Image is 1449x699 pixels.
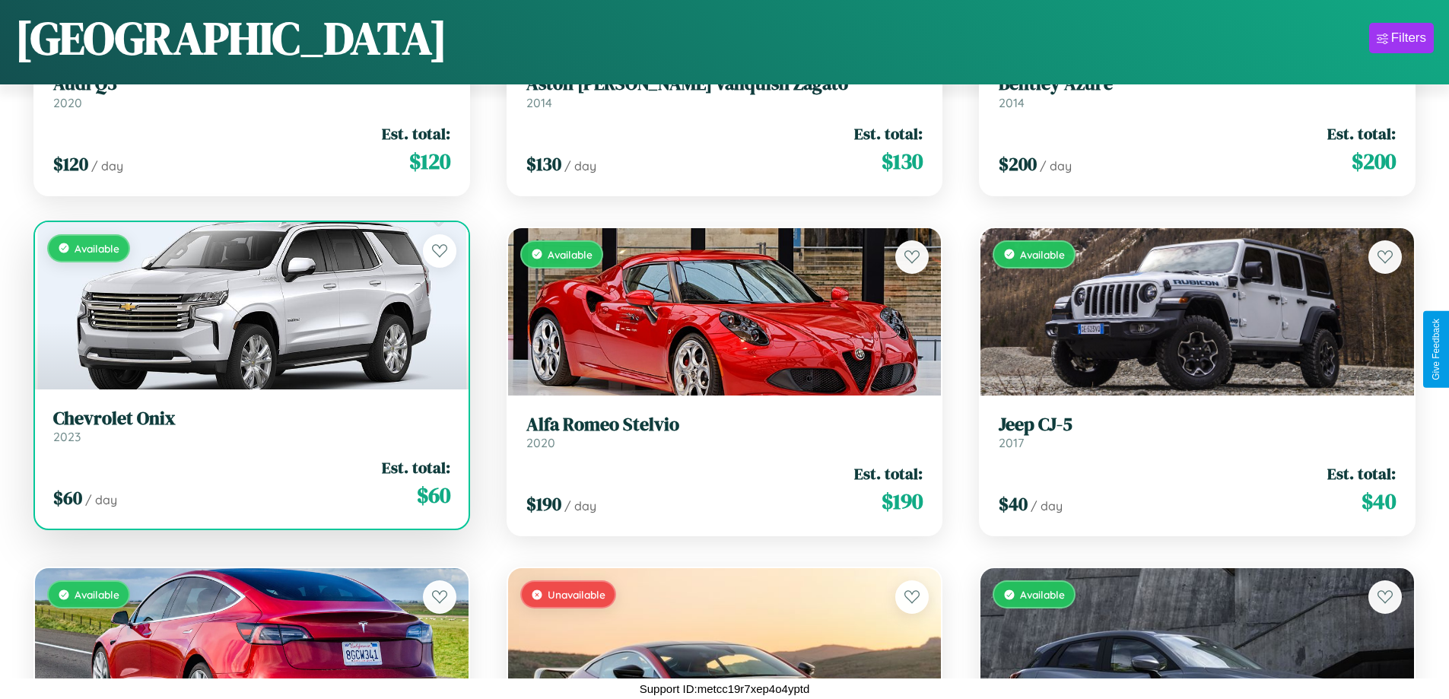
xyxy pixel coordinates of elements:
span: $ 40 [1362,486,1396,516]
span: $ 120 [53,151,88,176]
span: $ 60 [53,485,82,510]
span: Est. total: [1327,122,1396,145]
h1: [GEOGRAPHIC_DATA] [15,7,447,69]
span: $ 190 [526,491,561,516]
span: 2023 [53,429,81,444]
span: $ 120 [409,146,450,176]
h3: Audi Q3 [53,73,450,95]
span: Available [1020,588,1065,601]
a: Audi Q32020 [53,73,450,110]
span: $ 40 [999,491,1028,516]
span: 2017 [999,435,1024,450]
span: / day [1031,498,1063,513]
span: Unavailable [548,588,605,601]
span: Est. total: [382,122,450,145]
a: Jeep CJ-52017 [999,414,1396,451]
span: $ 60 [417,480,450,510]
span: Available [75,588,119,601]
a: Aston [PERSON_NAME] Vanquish Zagato2014 [526,73,923,110]
a: Chevrolet Onix2023 [53,408,450,445]
div: Give Feedback [1431,319,1441,380]
span: 2020 [53,95,82,110]
h3: Alfa Romeo Stelvio [526,414,923,436]
div: Filters [1391,30,1426,46]
span: $ 190 [882,486,923,516]
span: Est. total: [1327,462,1396,485]
span: Available [1020,248,1065,261]
h3: Aston [PERSON_NAME] Vanquish Zagato [526,73,923,95]
p: Support ID: metcc19r7xep4o4yptd [640,678,809,699]
span: Available [75,242,119,255]
span: / day [564,498,596,513]
span: / day [85,492,117,507]
span: 2020 [526,435,555,450]
h3: Bentley Azure [999,73,1396,95]
span: Est. total: [854,462,923,485]
span: $ 200 [1352,146,1396,176]
span: 2014 [999,95,1025,110]
h3: Jeep CJ-5 [999,414,1396,436]
span: $ 130 [526,151,561,176]
span: Est. total: [382,456,450,478]
span: 2014 [526,95,552,110]
a: Alfa Romeo Stelvio2020 [526,414,923,451]
span: $ 130 [882,146,923,176]
span: / day [1040,158,1072,173]
button: Filters [1369,23,1434,53]
a: Bentley Azure2014 [999,73,1396,110]
span: $ 200 [999,151,1037,176]
span: / day [91,158,123,173]
span: Available [548,248,593,261]
span: Est. total: [854,122,923,145]
h3: Chevrolet Onix [53,408,450,430]
span: / day [564,158,596,173]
